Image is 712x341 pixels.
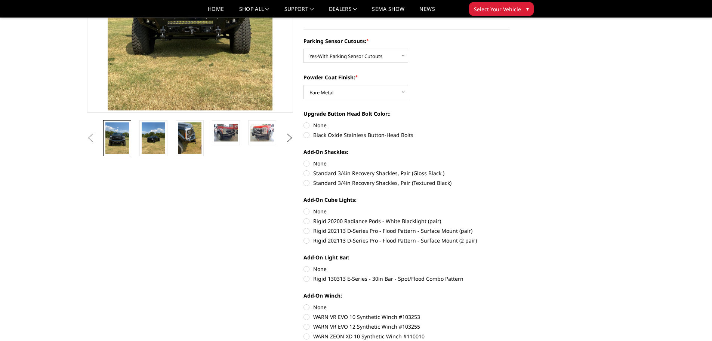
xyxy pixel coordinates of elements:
[303,303,510,311] label: None
[303,332,510,340] label: WARN ZEON XD 10 Synthetic Winch #110010
[303,121,510,129] label: None
[214,124,238,141] img: 2023-2025 Ford F450-550-A2 Series-Base Front Bumper (winch mount)
[303,148,510,156] label: Add-On Shackles:
[303,207,510,215] label: None
[303,275,510,283] label: Rigid 130313 E-Series - 30in Bar - Spot/Flood Combo Pattern
[284,133,295,144] button: Next
[178,122,201,154] img: 2023-2025 Ford F450-550-A2 Series-Base Front Bumper (winch mount)
[303,73,510,81] label: Powder Coat Finish:
[303,196,510,204] label: Add-On Cube Lights:
[469,2,534,16] button: Select Your Vehicle
[142,122,165,154] img: 2023-2025 Ford F450-550-A2 Series-Base Front Bumper (winch mount)
[474,5,521,13] span: Select Your Vehicle
[85,133,96,144] button: Previous
[284,6,314,17] a: Support
[208,6,224,17] a: Home
[303,159,510,167] label: None
[105,122,129,154] img: 2023-2025 Ford F450-550-A2 Series-Base Front Bumper (winch mount)
[303,169,510,177] label: Standard 3/4in Recovery Shackles, Pair (Gloss Black )
[303,292,510,299] label: Add-On Winch:
[329,6,357,17] a: Dealers
[419,6,435,17] a: News
[239,6,269,17] a: shop all
[303,253,510,261] label: Add-On Light Bar:
[303,323,510,331] label: WARN VR EVO 12 Synthetic Winch #103255
[526,5,529,13] span: ▾
[303,227,510,235] label: Rigid 202113 D-Series Pro - Flood Pattern - Surface Mount (pair)
[303,265,510,273] label: None
[303,313,510,321] label: WARN VR EVO 10 Synthetic Winch #103253
[303,37,510,45] label: Parking Sensor Cutouts:
[303,217,510,225] label: Rigid 20200 Radiance Pods - White Blacklight (pair)
[303,179,510,187] label: Standard 3/4in Recovery Shackles, Pair (Textured Black)
[250,124,274,141] img: 2023-2025 Ford F450-550-A2 Series-Base Front Bumper (winch mount)
[303,131,510,139] label: Black Oxide Stainless Button-Head Bolts
[372,6,404,17] a: SEMA Show
[303,237,510,244] label: Rigid 202113 D-Series Pro - Flood Pattern - Surface Mount (2 pair)
[303,110,510,118] label: Upgrade Button Head Bolt Color::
